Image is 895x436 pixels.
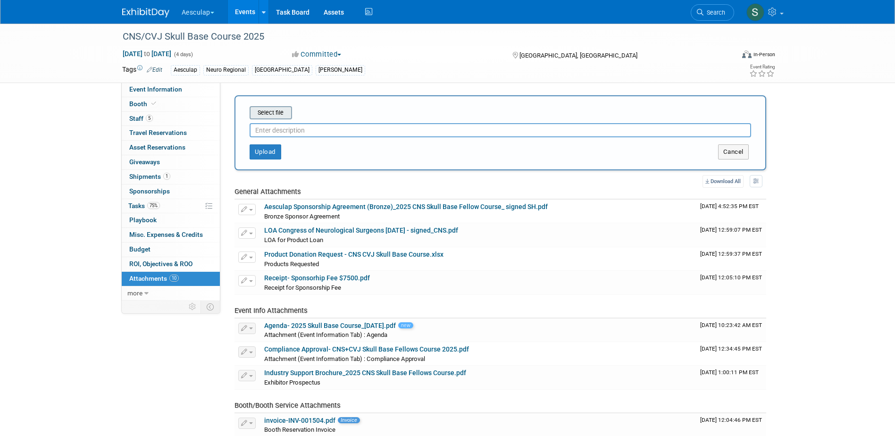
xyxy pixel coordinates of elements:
[519,52,637,59] span: [GEOGRAPHIC_DATA], [GEOGRAPHIC_DATA]
[250,144,281,159] button: Upload
[122,126,220,140] a: Travel Reservations
[753,51,775,58] div: In-Person
[700,369,759,376] span: Upload Timestamp
[746,3,764,21] img: Sara Hurson
[122,65,162,75] td: Tags
[700,345,762,352] span: Upload Timestamp
[696,223,766,247] td: Upload Timestamp
[147,202,160,209] span: 75%
[129,143,185,151] span: Asset Reservations
[749,65,775,69] div: Event Rating
[700,203,759,210] span: Upload Timestamp
[122,50,172,58] span: [DATE] [DATE]
[142,50,151,58] span: to
[122,112,220,126] a: Staff5
[163,173,170,180] span: 1
[700,226,762,233] span: Upload Timestamp
[703,175,744,188] a: Download All
[122,199,220,213] a: Tasks75%
[129,173,170,180] span: Shipments
[122,243,220,257] a: Budget
[169,275,179,282] span: 10
[338,417,360,423] span: Invoice
[129,129,187,136] span: Travel Reservations
[252,65,312,75] div: [GEOGRAPHIC_DATA]
[234,306,308,315] span: Event Info Attachments
[203,65,249,75] div: Neuro Regional
[129,275,179,282] span: Attachments
[696,319,766,342] td: Upload Timestamp
[129,100,158,108] span: Booth
[696,366,766,389] td: Upload Timestamp
[122,184,220,199] a: Sponsorships
[398,322,413,328] span: new
[173,51,193,58] span: (4 days)
[264,274,370,282] a: Receipt- Sponsorhip Fee $7500.pdf
[703,9,725,16] span: Search
[129,85,182,93] span: Event Information
[147,67,162,73] a: Edit
[129,158,160,166] span: Giveaways
[122,8,169,17] img: ExhibitDay
[264,331,387,338] span: Attachment (Event Information Tab) : Agenda
[122,83,220,97] a: Event Information
[264,213,340,220] span: Bronze Sponsor Agreement
[122,170,220,184] a: Shipments1
[700,251,762,257] span: Upload Timestamp
[122,141,220,155] a: Asset Reservations
[691,4,734,21] a: Search
[316,65,365,75] div: [PERSON_NAME]
[122,286,220,301] a: more
[678,49,776,63] div: Event Format
[264,417,335,424] a: invoice-INV-001504.pdf
[129,231,203,238] span: Misc. Expenses & Credits
[718,144,749,159] button: Cancel
[264,355,425,362] span: Attachment (Event Information Tab) : Compliance Approval
[122,228,220,242] a: Misc. Expenses & Credits
[264,369,466,377] a: Industry Support Brochure_2025 CNS Skull Base Fellows Course.pdf
[696,200,766,223] td: Upload Timestamp
[122,213,220,227] a: Playbook
[264,236,323,243] span: LOA for Product Loan
[234,187,301,196] span: General Attachments
[201,301,220,313] td: Toggle Event Tabs
[129,187,170,195] span: Sponsorships
[264,203,548,210] a: Aesculap Sponsorship Agreement (Bronze)_2025 CNS Skull Base Fellow Course_ signed SH.pdf
[171,65,200,75] div: Aesculap
[122,155,220,169] a: Giveaways
[264,260,319,268] span: Products Requested
[742,50,752,58] img: Format-Inperson.png
[119,28,720,45] div: CNS/CVJ Skull Base Course 2025
[700,417,762,423] span: Upload Timestamp
[264,426,335,433] span: Booth Reservation Invoice
[122,272,220,286] a: Attachments10
[128,202,160,210] span: Tasks
[700,274,762,281] span: Upload Timestamp
[696,271,766,294] td: Upload Timestamp
[184,301,201,313] td: Personalize Event Tab Strip
[264,322,396,329] a: Agenda- 2025 Skull Base Course_[DATE].pdf
[129,260,192,268] span: ROI, Objectives & ROO
[264,345,469,353] a: Compliance Approval- CNS+CVJ Skull Base Fellows Course 2025.pdf
[696,247,766,271] td: Upload Timestamp
[129,216,157,224] span: Playbook
[129,245,151,253] span: Budget
[264,226,458,234] a: LOA Congress of Neurological Surgeons [DATE] - signed_CNS.pdf
[129,115,153,122] span: Staff
[151,101,156,106] i: Booth reservation complete
[700,322,762,328] span: Upload Timestamp
[264,379,320,386] span: Exhibitor Prospectus
[146,115,153,122] span: 5
[250,123,751,137] input: Enter description
[289,50,345,59] button: Committed
[127,289,142,297] span: more
[122,97,220,111] a: Booth
[264,284,341,291] span: Receipt for Sponsorship Fee
[234,401,341,410] span: Booth/Booth Service Attachments
[122,257,220,271] a: ROI, Objectives & ROO
[264,251,443,258] a: Product Donation Request - CNS CVJ Skull Base Course.xlsx
[696,342,766,366] td: Upload Timestamp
